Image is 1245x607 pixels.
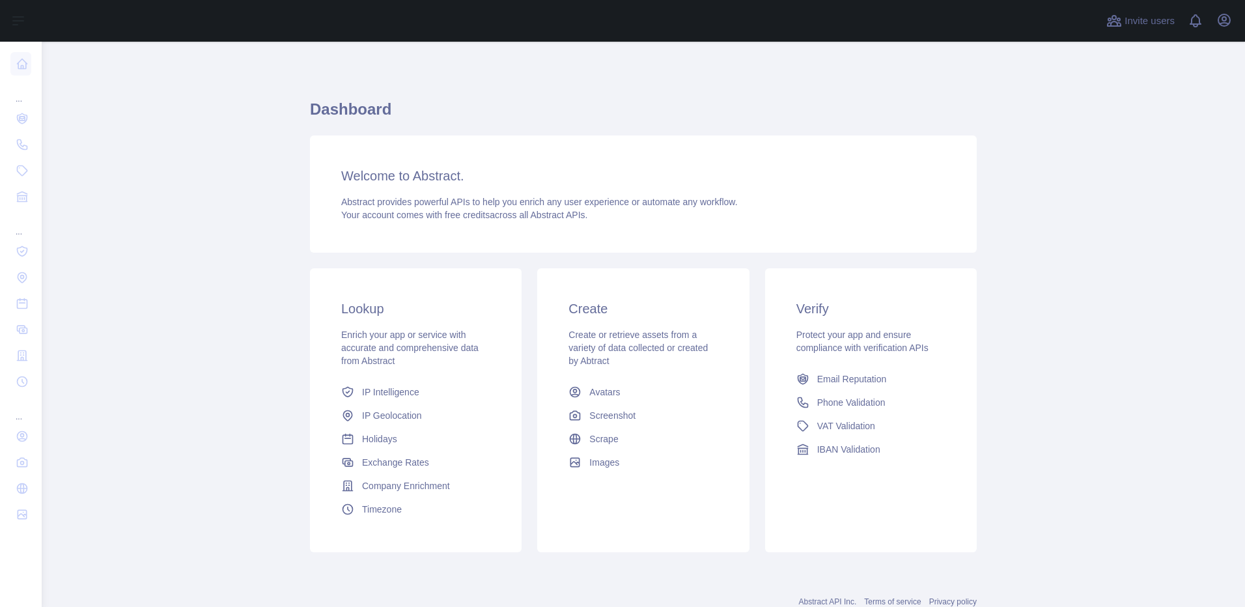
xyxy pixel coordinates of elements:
[1104,10,1177,31] button: Invite users
[362,503,402,516] span: Timezone
[10,211,31,237] div: ...
[929,597,977,606] a: Privacy policy
[817,443,880,456] span: IBAN Validation
[799,597,857,606] a: Abstract API Inc.
[791,438,951,461] a: IBAN Validation
[10,396,31,422] div: ...
[817,373,887,386] span: Email Reputation
[336,451,496,474] a: Exchange Rates
[568,330,708,366] span: Create or retrieve assets from a variety of data collected or created by Abtract
[589,409,636,422] span: Screenshot
[362,456,429,469] span: Exchange Rates
[791,391,951,414] a: Phone Validation
[310,99,977,130] h1: Dashboard
[336,380,496,404] a: IP Intelligence
[336,474,496,498] a: Company Enrichment
[791,414,951,438] a: VAT Validation
[563,451,723,474] a: Images
[362,432,397,445] span: Holidays
[563,404,723,427] a: Screenshot
[864,597,921,606] a: Terms of service
[336,498,496,521] a: Timezone
[341,197,738,207] span: Abstract provides powerful APIs to help you enrich any user experience or automate any workflow.
[563,427,723,451] a: Scrape
[817,419,875,432] span: VAT Validation
[589,432,618,445] span: Scrape
[1125,14,1175,29] span: Invite users
[362,479,450,492] span: Company Enrichment
[362,386,419,399] span: IP Intelligence
[817,396,886,409] span: Phone Validation
[589,386,620,399] span: Avatars
[796,330,929,353] span: Protect your app and ensure compliance with verification APIs
[362,409,422,422] span: IP Geolocation
[796,300,945,318] h3: Verify
[589,456,619,469] span: Images
[341,300,490,318] h3: Lookup
[341,167,945,185] h3: Welcome to Abstract.
[341,210,587,220] span: Your account comes with across all Abstract APIs.
[568,300,718,318] h3: Create
[563,380,723,404] a: Avatars
[791,367,951,391] a: Email Reputation
[10,78,31,104] div: ...
[445,210,490,220] span: free credits
[336,404,496,427] a: IP Geolocation
[341,330,479,366] span: Enrich your app or service with accurate and comprehensive data from Abstract
[336,427,496,451] a: Holidays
